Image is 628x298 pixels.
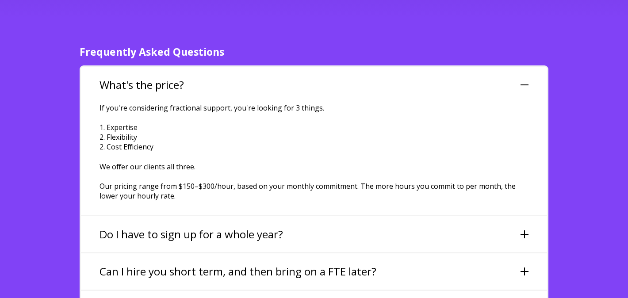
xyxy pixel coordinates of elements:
p: 1. Expertise 2. Flexibility 2. Cost Efficiency [100,122,528,152]
p: If you're considering fractional support, you're looking for 3 things. [100,103,528,113]
p: We offer our clients all three. Our pricing range from $150–$300/hour, based on your monthly comm... [100,162,528,201]
h3: Do I have to sign up for a whole year? [100,227,283,242]
span: Frequently Asked Questions [80,45,224,59]
h3: What's the price? [100,77,184,92]
h3: Can I hire you short term, and then bring on a FTE later? [100,264,376,279]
